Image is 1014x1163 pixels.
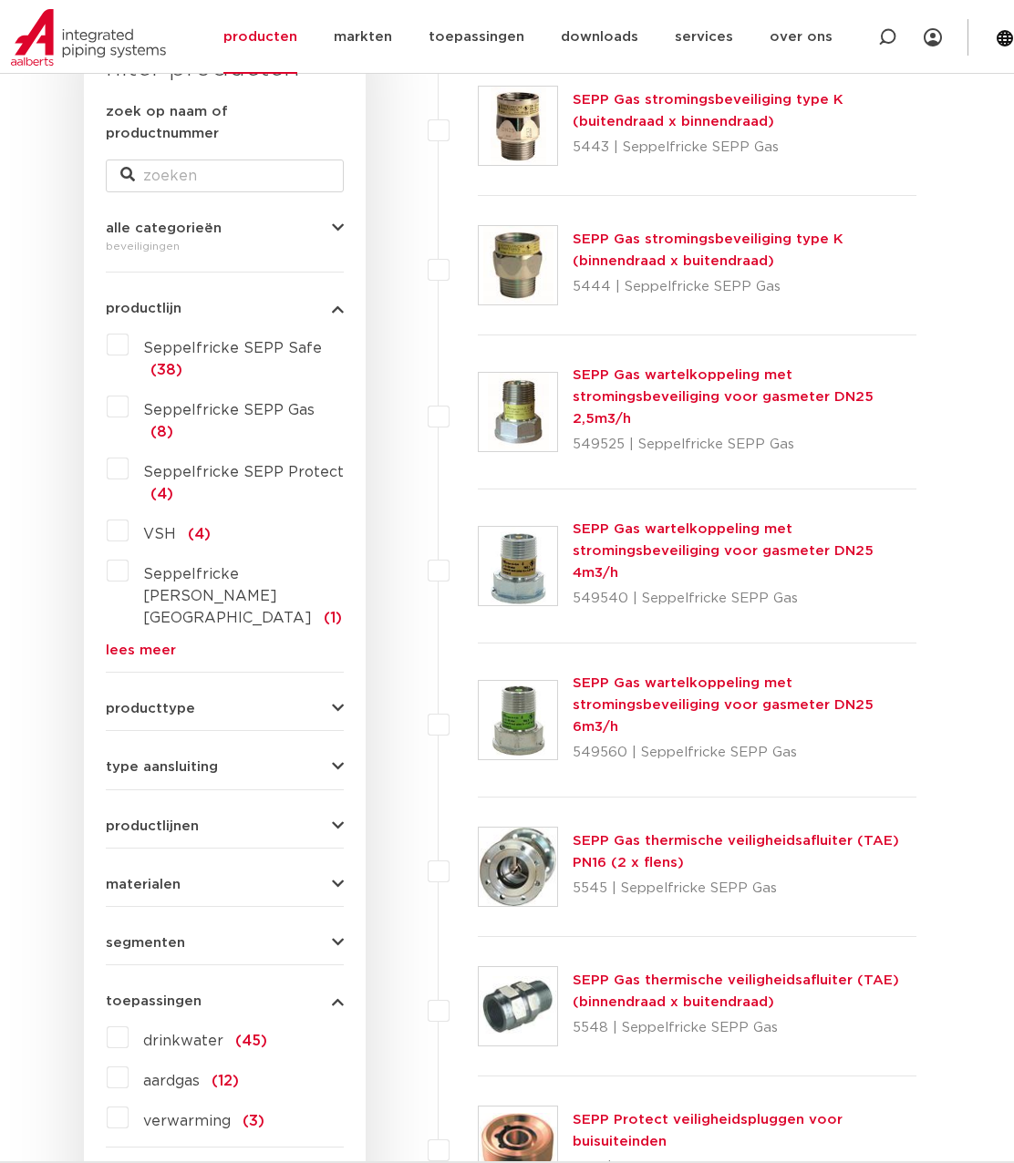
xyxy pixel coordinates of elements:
[106,160,344,192] input: zoeken
[573,273,916,302] p: 5444 | Seppelfricke SEPP Gas
[573,232,843,268] a: SEPP Gas stromingsbeveiliging type K (binnendraad x buitendraad)
[324,611,342,625] span: (1)
[479,967,557,1045] img: Thumbnail for SEPP Gas thermische veiligheidsafluiter (TAE) (binnendraad x buitendraad)
[106,702,344,715] button: producttype
[573,133,916,162] p: 5443 | Seppelfricke SEPP Gas
[106,702,195,715] span: producttype
[479,828,557,906] img: Thumbnail for SEPP Gas thermische veiligheidsafluiter (TAE) PN16 (2 x flens)
[573,676,874,734] a: SEPP Gas wartelkoppeling met stromingsbeveiliging voor gasmeter DN25 6m3/h
[106,878,181,891] span: materialen
[143,1074,200,1088] span: aardgas
[479,527,557,605] img: Thumbnail for SEPP Gas wartelkoppeling met stromingsbeveiliging voor gasmeter DN25 4m3/h
[243,1114,264,1128] span: (3)
[235,1034,267,1048] span: (45)
[106,819,199,833] span: productlijnen
[479,87,557,165] img: Thumbnail for SEPP Gas stromingsbeveiliging type K (buitendraad x binnendraad)
[573,430,916,459] p: 549525 | Seppelfricke SEPP Gas
[479,681,557,759] img: Thumbnail for SEPP Gas wartelkoppeling met stromingsbeveiliging voor gasmeter DN25 6m3/h
[479,226,557,304] img: Thumbnail for SEPP Gas stromingsbeveiliging type K (binnendraad x buitendraad)
[106,221,344,235] button: alle categorieën
[106,302,344,315] button: productlijn
[106,760,344,774] button: type aansluiting
[143,1114,231,1128] span: verwarming
[106,936,344,950] button: segmenten
[479,373,557,451] img: Thumbnail for SEPP Gas wartelkoppeling met stromingsbeveiliging voor gasmeter DN25 2,5m3/h
[106,878,344,891] button: materialen
[106,302,181,315] span: productlijn
[573,368,874,426] a: SEPP Gas wartelkoppeling met stromingsbeveiliging voor gasmeter DN25 2,5m3/h
[212,1074,239,1088] span: (12)
[106,235,344,257] div: beveiligingen
[143,1034,223,1048] span: drinkwater
[188,527,211,541] span: (4)
[106,760,218,774] span: type aansluiting
[573,834,899,870] a: SEPP Gas thermische veiligheidsafluiter (TAE) PN16 (2 x flens)
[143,403,315,417] span: Seppelfricke SEPP Gas
[106,994,202,1008] span: toepassingen
[150,425,173,439] span: (8)
[573,1113,843,1148] a: SEPP Protect veiligheidspluggen voor buisuiteinden
[106,994,344,1008] button: toepassingen
[573,584,916,613] p: 549540 | Seppelfricke SEPP Gas
[573,874,916,903] p: 5545 | Seppelfricke SEPP Gas
[143,465,344,479] span: Seppelfricke SEPP Protect
[573,93,843,129] a: SEPP Gas stromingsbeveiliging type K (buitendraad x binnendraad)
[143,341,322,355] span: Seppelfricke SEPP Safe
[106,221,222,235] span: alle categorieën
[573,522,874,580] a: SEPP Gas wartelkoppeling met stromingsbeveiliging voor gasmeter DN25 4m3/h
[106,936,185,950] span: segmenten
[573,973,899,1009] a: SEPP Gas thermische veiligheidsafluiter (TAE) (binnendraad x buitendraad)
[573,738,916,767] p: 549560 | Seppelfricke SEPP Gas
[150,487,173,501] span: (4)
[106,101,344,145] label: zoek op naam of productnummer
[573,1014,916,1043] p: 5548 | Seppelfricke SEPP Gas
[106,643,344,657] a: lees meer
[143,527,176,541] span: VSH
[150,363,182,377] span: (38)
[106,819,344,833] button: productlijnen
[143,567,312,625] span: Seppelfricke [PERSON_NAME][GEOGRAPHIC_DATA]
